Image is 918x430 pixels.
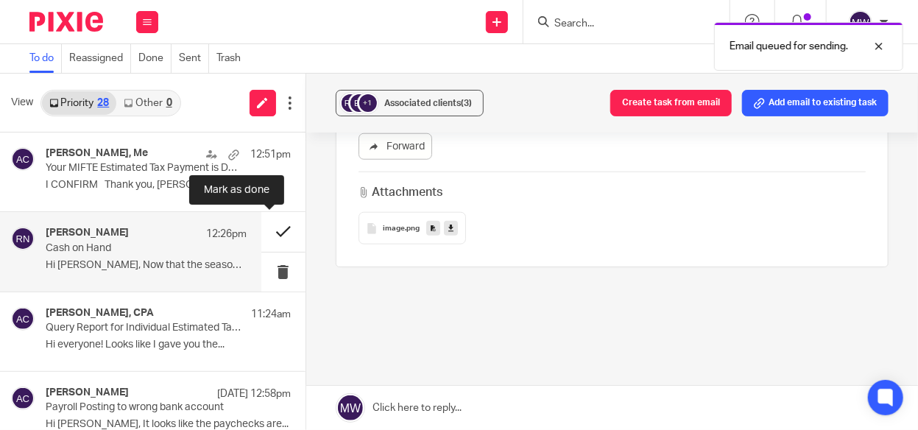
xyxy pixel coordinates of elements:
p: Cash on Hand [46,242,206,255]
img: svg%3E [339,92,361,114]
img: svg%3E [11,227,35,250]
p: Hi [PERSON_NAME], Now that the season is... [46,259,247,272]
a: Done [138,44,172,73]
div: 0 [166,98,172,108]
p: Email queued for sending. [730,39,848,54]
img: svg%3E [849,10,872,34]
img: Pixie [29,12,103,32]
button: Create task from email [610,90,732,116]
a: Sent [179,44,209,73]
span: image [383,225,405,233]
h4: [PERSON_NAME], CPA [46,307,154,320]
span: Associated clients [385,99,473,107]
h4: [PERSON_NAME], Me [46,147,148,160]
img: svg%3E [11,147,35,171]
a: Reassigned [69,44,131,73]
p: I CONFIRM Thank you, [PERSON_NAME]... [46,179,291,191]
div: 28 [97,98,109,108]
span: (3) [462,99,473,107]
span: View [11,95,33,110]
a: To do [29,44,62,73]
p: Query Report for Individual Estimated Tax Payments [46,322,241,334]
h4: [PERSON_NAME] [46,227,129,239]
span: .png [405,225,420,233]
button: image.png [359,212,466,244]
p: Hi everyone! Looks like I gave you the... [46,339,291,351]
div: +1 [359,94,377,112]
button: +1 Associated clients(3) [336,90,484,116]
p: 12:26pm [206,227,247,242]
h4: [PERSON_NAME] [46,387,129,399]
p: Your MIFTE Estimated Tax Payment is Due - ACTION REQUIRED [46,162,241,175]
img: svg%3E [11,387,35,410]
a: Forward [359,133,432,160]
a: Trash [216,44,248,73]
p: Payroll Posting to wrong bank account [46,401,241,414]
h3: Attachments [359,184,442,201]
a: Priority28 [42,91,116,115]
p: 12:51pm [250,147,291,162]
p: [DATE] 12:58pm [217,387,291,401]
button: Add email to existing task [742,90,889,116]
img: svg%3E [11,307,35,331]
a: Other0 [116,91,179,115]
img: svg%3E [348,92,370,114]
p: 11:24am [251,307,291,322]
